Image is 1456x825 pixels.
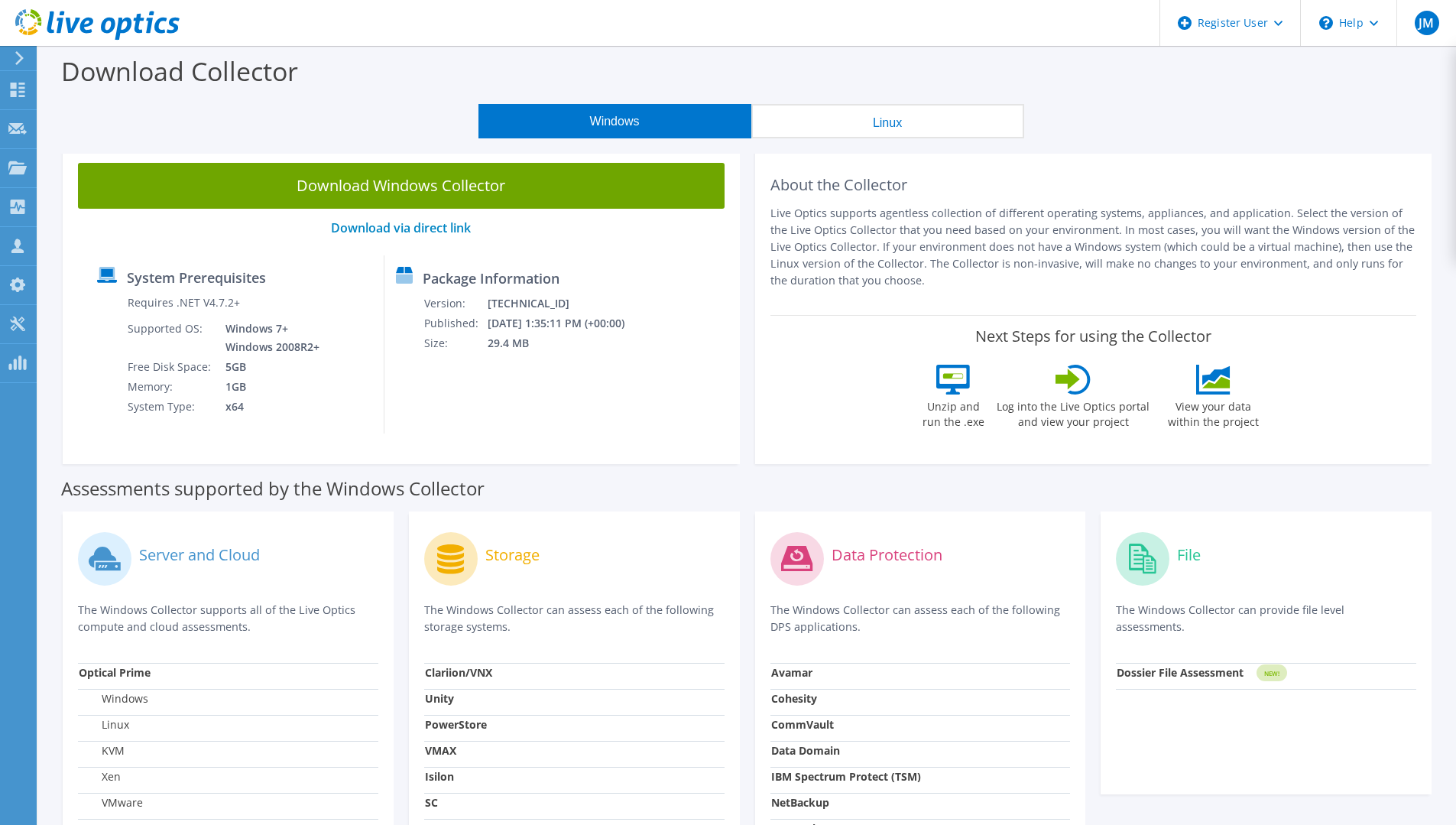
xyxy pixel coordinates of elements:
[771,691,817,706] strong: Cohesity
[423,271,559,286] label: Package Information
[139,547,260,563] label: Server and Cloud
[918,395,988,430] label: Unzip and run the .exe
[485,547,540,563] label: Storage
[425,743,456,758] strong: VMAX
[78,602,378,635] p: The Windows Collector supports all of the Live Optics compute and cloud assessments.
[425,691,454,706] strong: Unity
[478,104,751,138] button: Windows
[425,769,454,784] strong: Isilon
[751,104,1024,138] button: Linux
[1264,669,1279,677] tspan: NEW!
[423,333,487,353] td: Size:
[1158,395,1268,430] label: View your data within the project
[127,270,266,285] label: System Prerequisites
[425,795,438,810] strong: SC
[832,547,942,563] label: Data Protection
[770,205,1417,289] p: Live Optics supports agentless collection of different operating systems, appliances, and applica...
[771,743,840,758] strong: Data Domain
[214,357,323,377] td: 5GB
[425,665,492,680] strong: Clariion/VNX
[127,397,214,417] td: System Type:
[79,691,148,706] label: Windows
[423,313,487,333] td: Published:
[331,219,471,236] a: Download via direct link
[771,795,829,810] strong: NetBackup
[996,395,1150,430] label: Log into the Live Optics portal and view your project
[424,602,725,635] p: The Windows Collector can assess each of the following storage systems.
[127,377,214,397] td: Memory:
[214,397,323,417] td: x64
[78,163,725,209] a: Download Windows Collector
[425,717,487,732] strong: PowerStore
[214,319,323,357] td: Windows 7+ Windows 2008R2+
[487,333,645,353] td: 29.4 MB
[487,313,645,333] td: [DATE] 1:35:11 PM (+00:00)
[79,665,151,680] strong: Optical Prime
[127,319,214,357] td: Supported OS:
[79,769,121,784] label: Xen
[771,717,834,732] strong: CommVault
[214,377,323,397] td: 1GB
[1116,602,1416,635] p: The Windows Collector can provide file level assessments.
[1117,665,1244,680] strong: Dossier File Assessment
[771,665,812,680] strong: Avamar
[79,717,129,732] label: Linux
[128,295,240,310] label: Requires .NET V4.7.2+
[770,602,1071,635] p: The Windows Collector can assess each of the following DPS applications.
[975,327,1211,346] label: Next Steps for using the Collector
[127,357,214,377] td: Free Disk Space:
[770,176,1417,194] h2: About the Collector
[1319,16,1333,30] svg: \n
[487,294,645,313] td: [TECHNICAL_ID]
[1177,547,1201,563] label: File
[79,795,143,810] label: VMware
[61,481,485,496] label: Assessments supported by the Windows Collector
[79,743,125,758] label: KVM
[771,769,921,784] strong: IBM Spectrum Protect (TSM)
[423,294,487,313] td: Version:
[61,54,298,89] label: Download Collector
[1415,11,1439,35] span: JM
